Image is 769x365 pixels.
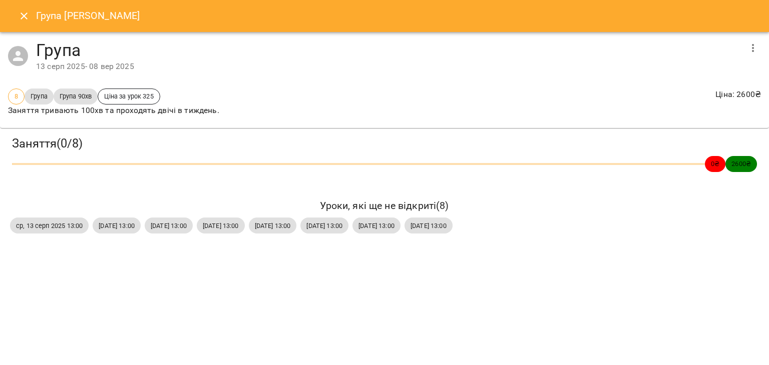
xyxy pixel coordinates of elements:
[25,91,54,101] span: Група
[12,4,36,28] button: Close
[10,221,89,230] span: ср, 13 серп 2025 13:00
[54,91,98,101] span: Група 90хв
[98,91,159,101] span: Ціна за урок 325
[405,221,453,230] span: [DATE] 13:00
[36,8,140,23] h6: Група [PERSON_NAME]
[352,221,401,230] span: [DATE] 13:00
[93,221,141,230] span: [DATE] 13:00
[12,136,757,151] h3: Заняття ( 0 / 8 )
[725,159,757,168] span: 2600 ₴
[300,221,348,230] span: [DATE] 13:00
[197,221,245,230] span: [DATE] 13:00
[145,221,193,230] span: [DATE] 13:00
[10,198,759,213] h6: Уроки, які ще не відкриті ( 8 )
[705,159,725,168] span: 0 ₴
[36,60,741,72] div: 13 серп 2025 - 08 вер 2025
[715,88,761,100] p: Ціна : 2600 ₴
[36,40,741,60] h4: Група
[249,221,297,230] span: [DATE] 13:00
[9,91,24,101] span: 8
[8,104,219,116] p: Заняття тривають 100хв та проходять двічі в тиждень.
